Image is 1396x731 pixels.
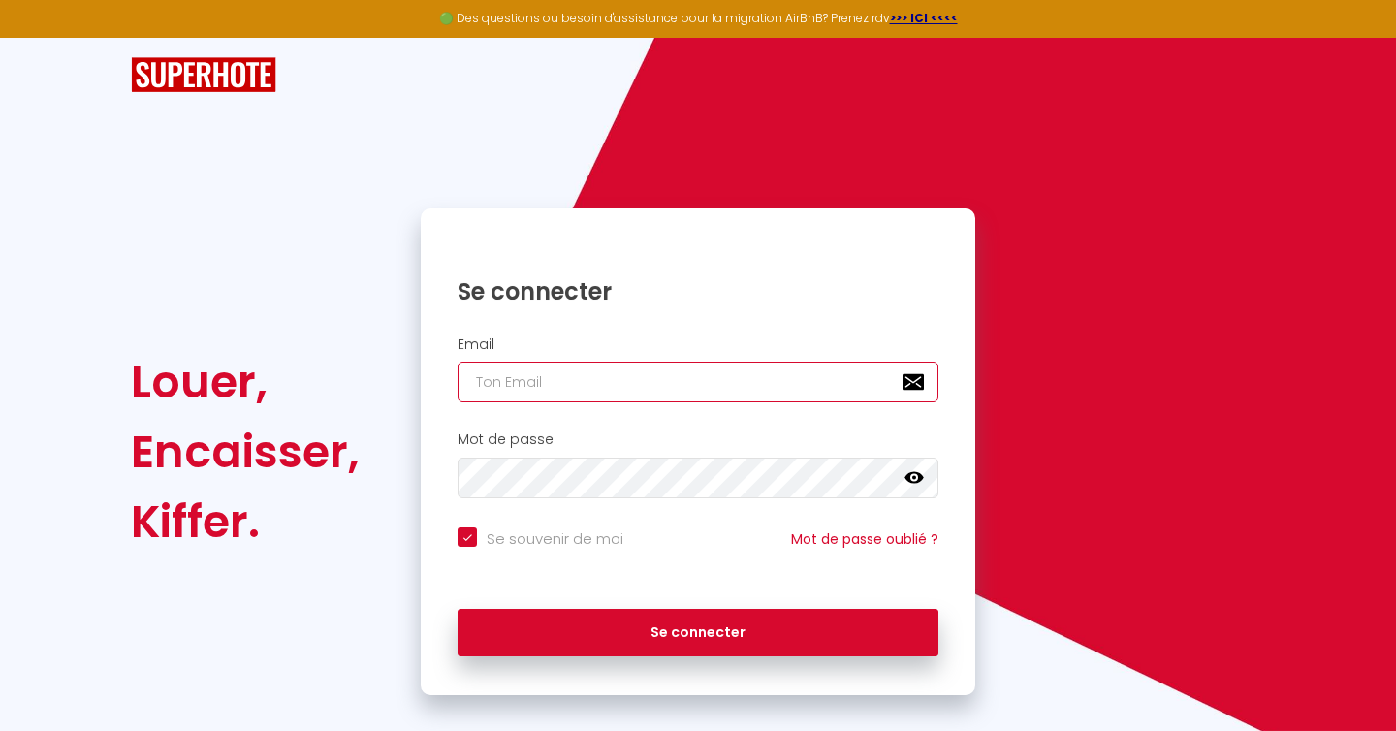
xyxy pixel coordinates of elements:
a: Mot de passe oublié ? [791,529,938,549]
h1: Se connecter [458,276,938,306]
h2: Mot de passe [458,431,938,448]
div: Encaisser, [131,417,360,487]
button: Se connecter [458,609,938,657]
h2: Email [458,336,938,353]
input: Ton Email [458,362,938,402]
img: SuperHote logo [131,57,276,93]
a: >>> ICI <<<< [890,10,958,26]
div: Louer, [131,347,360,417]
div: Kiffer. [131,487,360,556]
